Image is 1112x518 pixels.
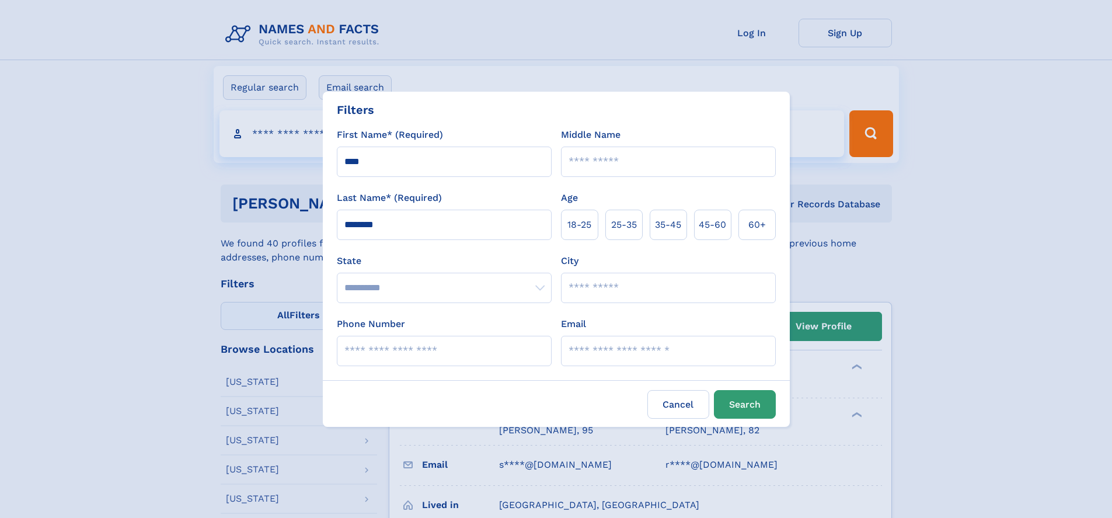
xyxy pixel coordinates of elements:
[561,191,578,205] label: Age
[561,254,578,268] label: City
[337,101,374,119] div: Filters
[337,317,405,331] label: Phone Number
[655,218,681,232] span: 35‑45
[561,128,621,142] label: Middle Name
[567,218,591,232] span: 18‑25
[337,254,552,268] label: State
[337,128,443,142] label: First Name* (Required)
[337,191,442,205] label: Last Name* (Required)
[647,390,709,419] label: Cancel
[561,317,586,331] label: Email
[714,390,776,419] button: Search
[699,218,726,232] span: 45‑60
[748,218,766,232] span: 60+
[611,218,637,232] span: 25‑35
